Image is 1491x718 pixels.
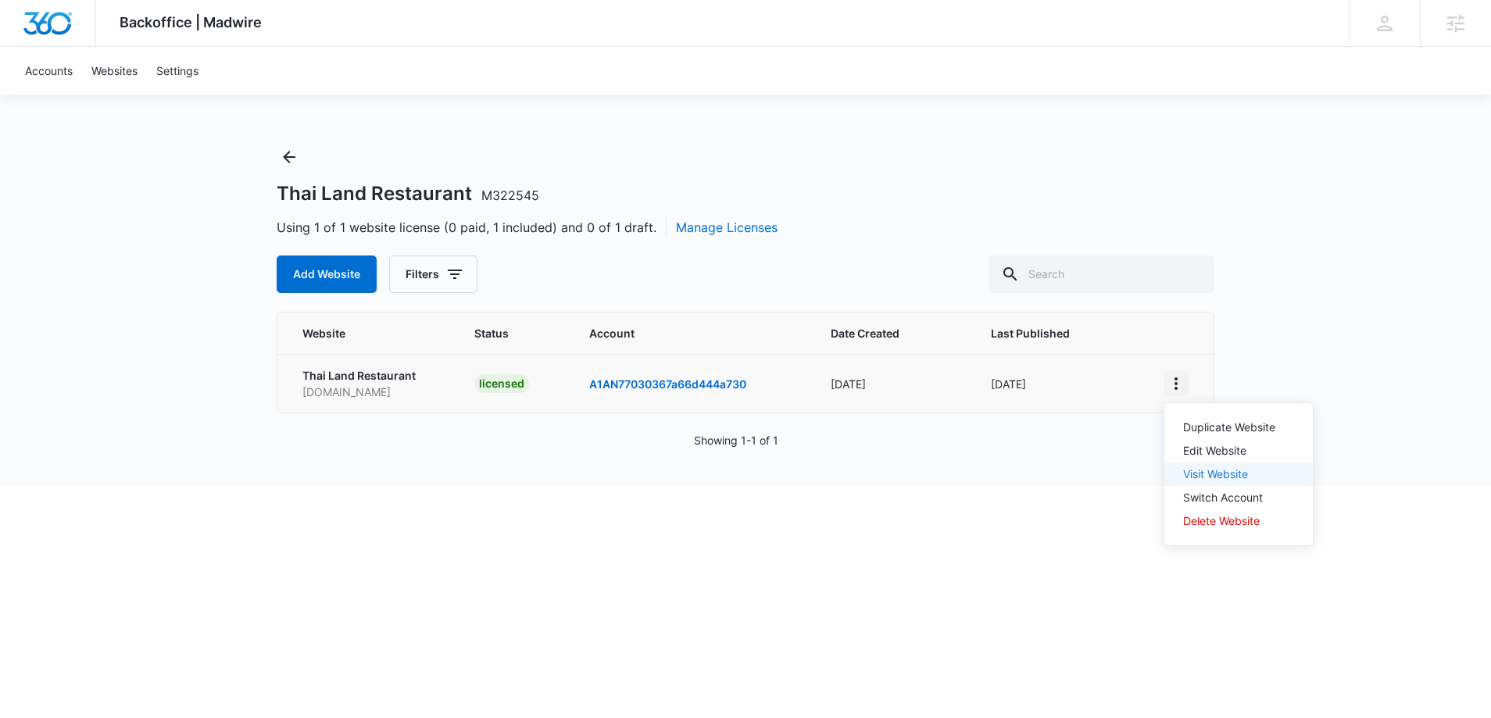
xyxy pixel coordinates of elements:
[120,14,262,30] span: Backoffice | Madwire
[589,325,793,341] span: Account
[1164,486,1313,509] button: Switch Account
[589,377,746,391] a: A1AN77030367a66d444a730
[694,432,778,448] p: Showing 1-1 of 1
[474,325,552,341] span: Status
[481,188,539,203] span: M322545
[16,47,82,95] a: Accounts
[991,325,1103,341] span: Last Published
[302,367,437,384] p: Thai Land Restaurant
[1183,444,1246,457] a: Edit Website
[147,47,208,95] a: Settings
[474,374,529,393] div: licensed
[82,47,147,95] a: Websites
[676,218,778,237] button: Manage Licenses
[1164,371,1189,396] button: View More
[1164,439,1313,463] button: Edit Website
[1183,516,1275,527] div: Delete Website
[277,218,778,237] span: Using 1 of 1 website license (0 paid, 1 included) and 0 of 1 draft.
[389,255,477,293] button: Filters
[277,255,377,293] button: Add Website
[831,325,931,341] span: Date Created
[1183,422,1275,433] div: Duplicate Website
[972,354,1145,413] td: [DATE]
[1183,467,1248,480] a: Visit Website
[1164,463,1313,486] button: Visit Website
[989,255,1214,293] input: Search
[302,325,414,341] span: Website
[302,384,437,400] p: [DOMAIN_NAME]
[1164,416,1313,439] button: Duplicate Website
[277,182,539,205] h1: Thai Land Restaurant
[1183,492,1275,503] div: Switch Account
[812,354,972,413] td: [DATE]
[277,145,302,170] button: Back
[1164,509,1313,533] button: Delete Website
